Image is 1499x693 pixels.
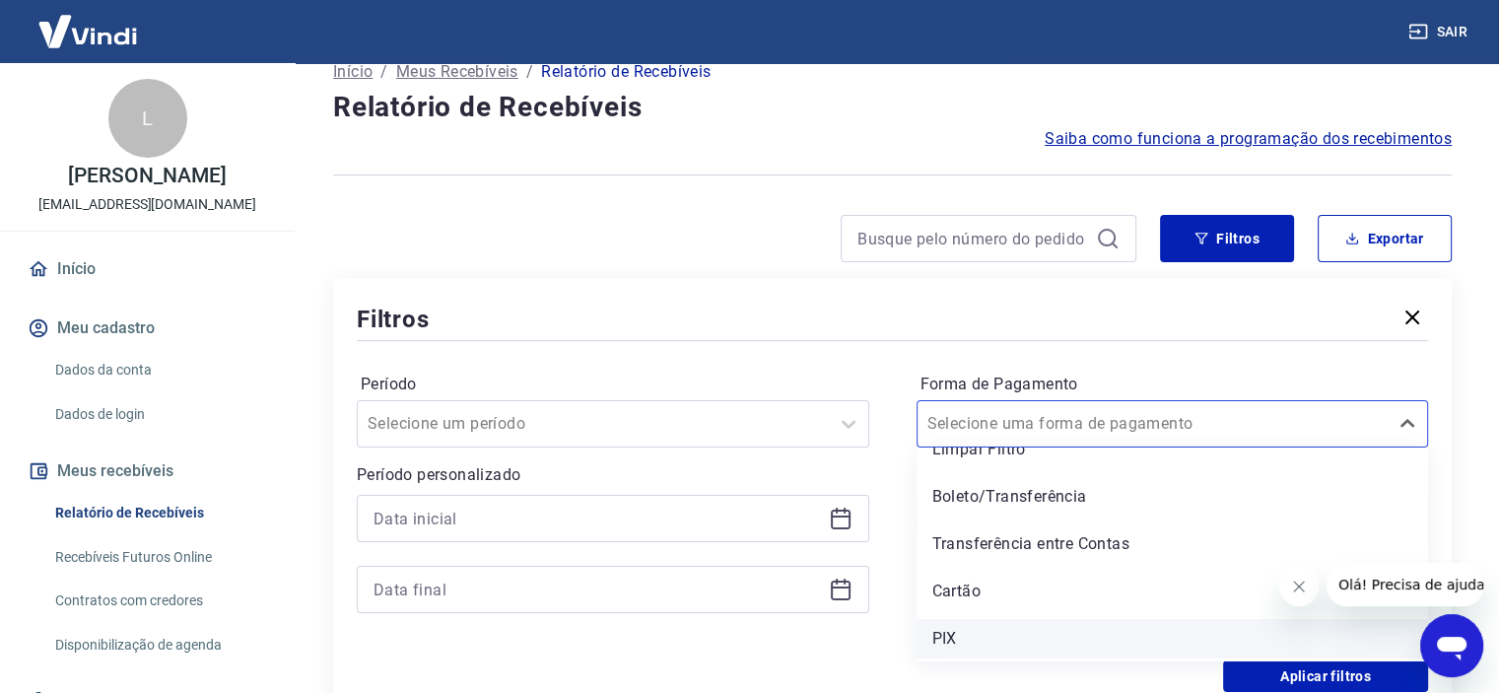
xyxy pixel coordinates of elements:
h4: Relatório de Recebíveis [333,88,1452,127]
a: Início [24,247,271,291]
p: Relatório de Recebíveis [541,60,711,84]
p: [EMAIL_ADDRESS][DOMAIN_NAME] [38,194,256,215]
p: / [526,60,533,84]
a: Início [333,60,373,84]
span: Olá! Precisa de ajuda? [12,14,166,30]
div: Limpar Filtro [917,430,1429,469]
a: Dados de login [47,394,271,435]
a: Recebíveis Futuros Online [47,537,271,578]
iframe: Fechar mensagem [1279,567,1319,606]
button: Aplicar filtros [1223,660,1428,692]
label: Período [361,373,865,396]
button: Sair [1404,14,1475,50]
p: / [380,60,387,84]
a: Disponibilização de agenda [47,625,271,665]
a: Saiba como funciona a programação dos recebimentos [1045,127,1452,151]
label: Forma de Pagamento [920,373,1425,396]
button: Meu cadastro [24,307,271,350]
iframe: Botão para abrir a janela de mensagens [1420,614,1483,677]
a: Meus Recebíveis [396,60,518,84]
div: Cartão [917,572,1429,611]
a: Contratos com credores [47,581,271,621]
p: [PERSON_NAME] [68,166,226,186]
a: Relatório de Recebíveis [47,493,271,533]
p: Período personalizado [357,463,869,487]
h5: Filtros [357,304,430,335]
div: Transferência entre Contas [917,524,1429,564]
div: Boleto/Transferência [917,477,1429,517]
button: Filtros [1160,215,1294,262]
div: PIX [917,619,1429,658]
button: Exportar [1318,215,1452,262]
img: Vindi [24,1,152,61]
button: Meus recebíveis [24,450,271,493]
input: Data inicial [374,504,821,533]
div: L [108,79,187,158]
input: Data final [374,575,821,604]
input: Busque pelo número do pedido [857,224,1088,253]
iframe: Mensagem da empresa [1327,563,1483,606]
a: Dados da conta [47,350,271,390]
